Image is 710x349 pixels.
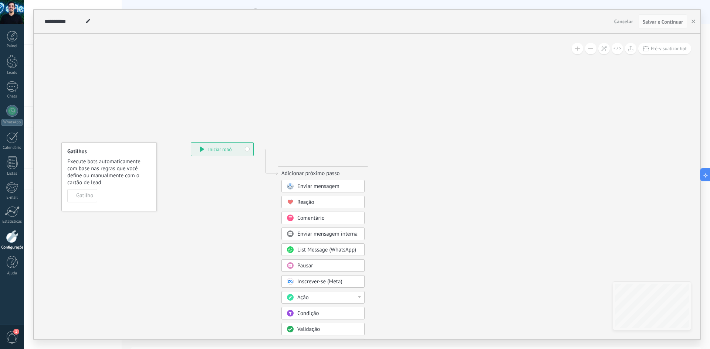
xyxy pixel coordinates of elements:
[297,278,342,285] span: Inscrever-se (Meta)
[651,45,687,52] span: Pré-visualizar bot
[1,245,23,250] div: Configurações
[1,94,23,99] div: Chats
[278,167,368,179] div: Adicionar próximo passo
[611,16,636,27] button: Cancelar
[639,14,687,28] button: Salvar e Continuar
[67,148,152,155] h4: Gatilhos
[297,230,358,237] span: Enviar mensagem interna
[297,262,313,269] span: Pausar
[1,195,23,200] div: E-mail
[1,271,23,276] div: Ajuda
[67,189,97,202] button: Gatilho
[1,219,23,224] div: Estatísticas
[638,43,691,54] button: Pré-visualizar bot
[297,310,319,317] span: Condição
[614,18,633,25] span: Cancelar
[1,119,23,126] div: WhatsApp
[76,193,93,198] span: Gatilho
[643,19,683,24] span: Salvar e Continuar
[191,143,253,156] div: Iniciar robô
[297,199,314,206] span: Reação
[297,246,356,253] span: List Message (WhatsApp)
[13,329,19,335] span: 1
[67,158,152,186] span: Execute bots automaticamente com base nas regras que você define ou manualmente com o cartão de lead
[297,294,309,301] span: Ação
[1,171,23,176] div: Listas
[1,44,23,49] div: Painel
[297,183,339,190] span: Enviar mensagem
[297,215,325,222] span: Comentário
[1,146,23,150] div: Calendário
[297,326,320,333] span: Validação
[1,71,23,75] div: Leads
